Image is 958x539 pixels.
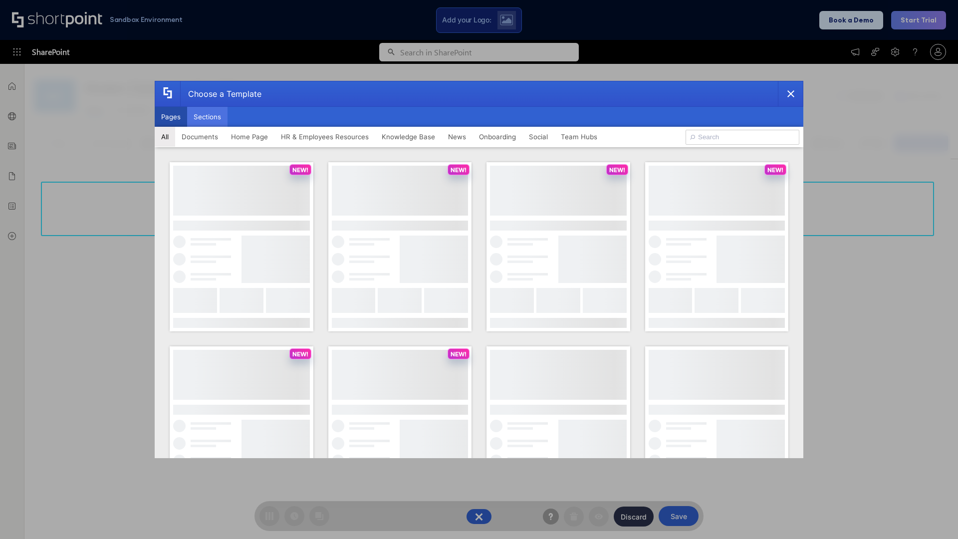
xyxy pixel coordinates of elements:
[155,81,803,458] div: template selector
[522,127,554,147] button: Social
[442,127,473,147] button: News
[767,166,783,174] p: NEW!
[155,127,175,147] button: All
[609,166,625,174] p: NEW!
[451,166,467,174] p: NEW!
[908,491,958,539] iframe: Chat Widget
[274,127,375,147] button: HR & Employees Resources
[180,81,261,106] div: Choose a Template
[554,127,604,147] button: Team Hubs
[187,107,228,127] button: Sections
[451,350,467,358] p: NEW!
[292,166,308,174] p: NEW!
[292,350,308,358] p: NEW!
[155,107,187,127] button: Pages
[473,127,522,147] button: Onboarding
[686,130,799,145] input: Search
[375,127,442,147] button: Knowledge Base
[175,127,225,147] button: Documents
[225,127,274,147] button: Home Page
